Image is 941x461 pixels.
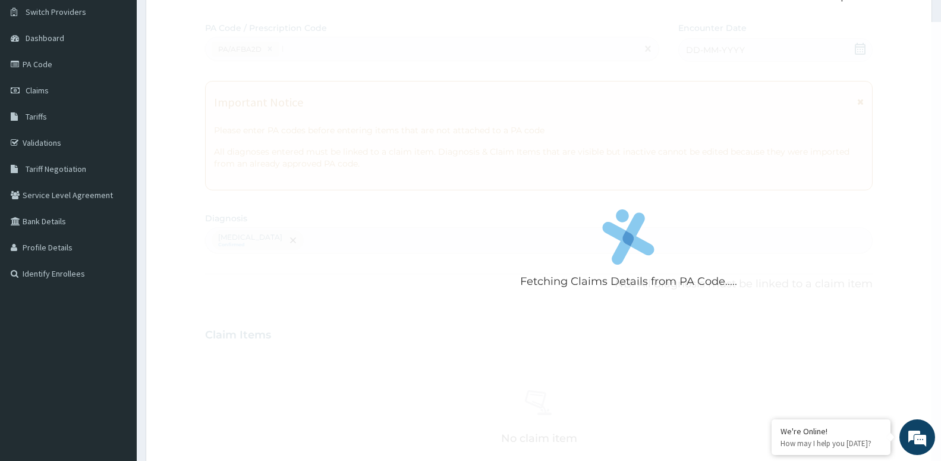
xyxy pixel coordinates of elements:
[6,325,226,366] textarea: Type your message and hit 'Enter'
[69,150,164,270] span: We're online!
[26,7,86,17] span: Switch Providers
[781,426,882,437] div: We're Online!
[26,164,86,174] span: Tariff Negotiation
[22,59,48,89] img: d_794563401_company_1708531726252_794563401
[195,6,224,35] div: Minimize live chat window
[26,85,49,96] span: Claims
[62,67,200,82] div: Chat with us now
[26,33,64,43] span: Dashboard
[520,274,737,290] p: Fetching Claims Details from PA Code.....
[781,438,882,449] p: How may I help you today?
[26,111,47,122] span: Tariffs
